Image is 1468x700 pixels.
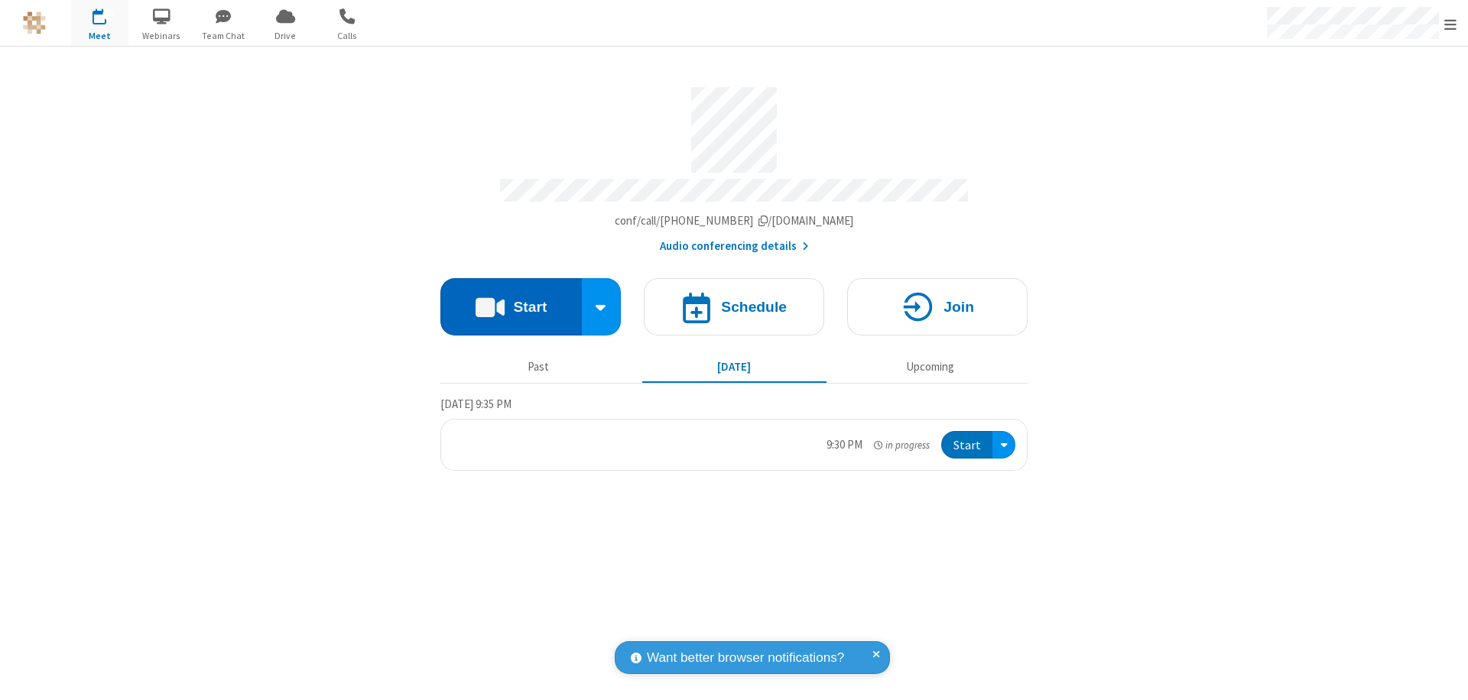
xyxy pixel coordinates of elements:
[615,212,854,230] button: Copy my meeting room linkCopy my meeting room link
[827,436,862,454] div: 9:30 PM
[195,29,252,43] span: Team Chat
[23,11,46,34] img: QA Selenium DO NOT DELETE OR CHANGE
[847,278,1028,335] button: Join
[257,29,314,43] span: Drive
[440,278,582,335] button: Start
[721,300,787,314] h4: Schedule
[447,352,631,381] button: Past
[319,29,376,43] span: Calls
[440,76,1028,255] section: Account details
[615,213,854,228] span: Copy my meeting room link
[133,29,190,43] span: Webinars
[440,395,1028,472] section: Today's Meetings
[71,29,128,43] span: Meet
[582,278,622,335] div: Start conference options
[647,648,844,668] span: Want better browser notifications?
[644,278,824,335] button: Schedule
[941,431,992,459] button: Start
[513,300,547,314] h4: Start
[660,238,809,255] button: Audio conferencing details
[838,352,1022,381] button: Upcoming
[440,397,512,411] span: [DATE] 9:35 PM
[103,8,113,20] div: 1
[874,438,930,452] em: in progress
[992,431,1015,459] div: Open menu
[642,352,827,381] button: [DATE]
[943,300,974,314] h4: Join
